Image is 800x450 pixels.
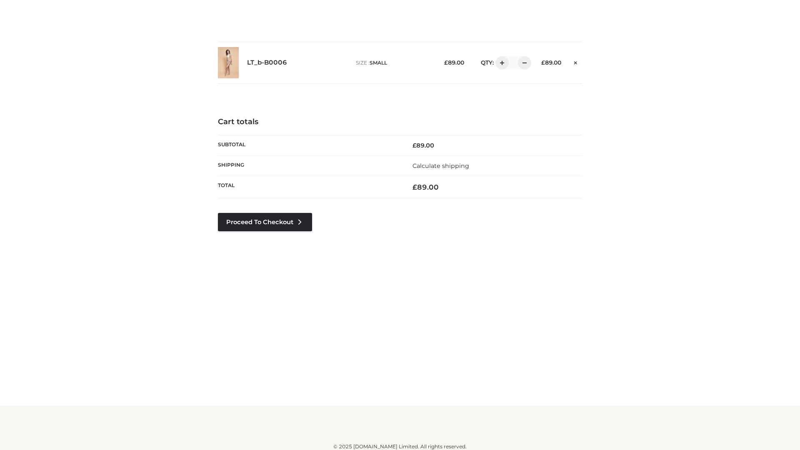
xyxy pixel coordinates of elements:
p: size : [356,59,431,67]
h4: Cart totals [218,117,582,127]
bdi: 89.00 [412,183,439,191]
span: £ [412,142,416,149]
bdi: 89.00 [541,59,561,66]
bdi: 89.00 [412,142,434,149]
span: SMALL [370,60,387,66]
span: £ [444,59,448,66]
bdi: 89.00 [444,59,464,66]
th: Subtotal [218,135,400,155]
span: £ [541,59,545,66]
a: Remove this item [570,56,582,67]
th: Total [218,176,400,198]
a: Calculate shipping [412,162,469,170]
a: Proceed to Checkout [218,213,312,231]
a: LT_b-B0006 [247,59,287,67]
div: QTY: [472,56,528,70]
span: £ [412,183,417,191]
th: Shipping [218,155,400,176]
